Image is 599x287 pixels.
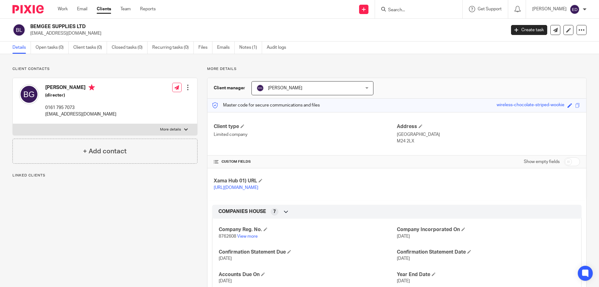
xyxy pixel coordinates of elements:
[397,138,580,144] p: M24 2LX
[397,271,575,278] h4: Year End Date
[12,67,197,72] p: Client contacts
[45,111,116,117] p: [EMAIL_ADDRESS][DOMAIN_NAME]
[12,5,44,13] img: Pixie
[45,84,116,92] h4: [PERSON_NAME]
[397,249,575,255] h4: Confirmation Statement Date
[214,123,397,130] h4: Client type
[219,226,397,233] h4: Company Reg. No.
[397,256,410,261] span: [DATE]
[397,226,575,233] h4: Company Incorporated On
[212,102,320,108] p: Master code for secure communications and files
[19,84,39,104] img: svg%3E
[267,42,291,54] a: Audit logs
[152,42,194,54] a: Recurring tasks (0)
[12,173,197,178] p: Linked clients
[273,209,276,215] span: 7
[214,159,397,164] h4: CUSTOM FIELDS
[214,178,397,184] h4: Xama Hub 01) URL
[140,6,156,12] a: Reports
[207,67,587,72] p: More details
[570,4,580,14] img: svg%3E
[77,6,87,12] a: Email
[478,7,502,11] span: Get Support
[214,186,258,190] a: [URL][DOMAIN_NAME]
[217,42,235,54] a: Emails
[97,6,111,12] a: Clients
[214,131,397,138] p: Limited company
[12,42,31,54] a: Details
[73,42,107,54] a: Client tasks (0)
[30,30,502,37] p: [EMAIL_ADDRESS][DOMAIN_NAME]
[160,127,181,132] p: More details
[237,234,258,239] a: View more
[58,6,68,12] a: Work
[83,146,127,156] h4: + Add contact
[524,159,560,165] label: Show empty fields
[36,42,69,54] a: Open tasks (0)
[219,256,232,261] span: [DATE]
[45,105,116,111] p: 0161 795 7073
[219,234,236,239] span: 8762608
[214,85,245,91] h3: Client manager
[218,208,266,215] span: COMPANIES HOUSE
[397,279,410,283] span: [DATE]
[239,42,262,54] a: Notes (1)
[397,131,580,138] p: [GEOGRAPHIC_DATA]
[511,25,547,35] a: Create task
[112,42,148,54] a: Closed tasks (0)
[532,6,567,12] p: [PERSON_NAME]
[268,86,302,90] span: [PERSON_NAME]
[30,23,407,30] h2: BEMGEE SUPPLIES LTD
[219,271,397,278] h4: Accounts Due On
[397,234,410,239] span: [DATE]
[397,123,580,130] h4: Address
[45,92,116,98] h5: (director)
[256,84,264,92] img: svg%3E
[12,23,26,37] img: svg%3E
[120,6,131,12] a: Team
[497,102,564,109] div: wireless-chocolate-striped-wookie
[89,84,95,91] i: Primary
[387,7,444,13] input: Search
[198,42,212,54] a: Files
[219,279,232,283] span: [DATE]
[219,249,397,255] h4: Confirmation Statement Due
